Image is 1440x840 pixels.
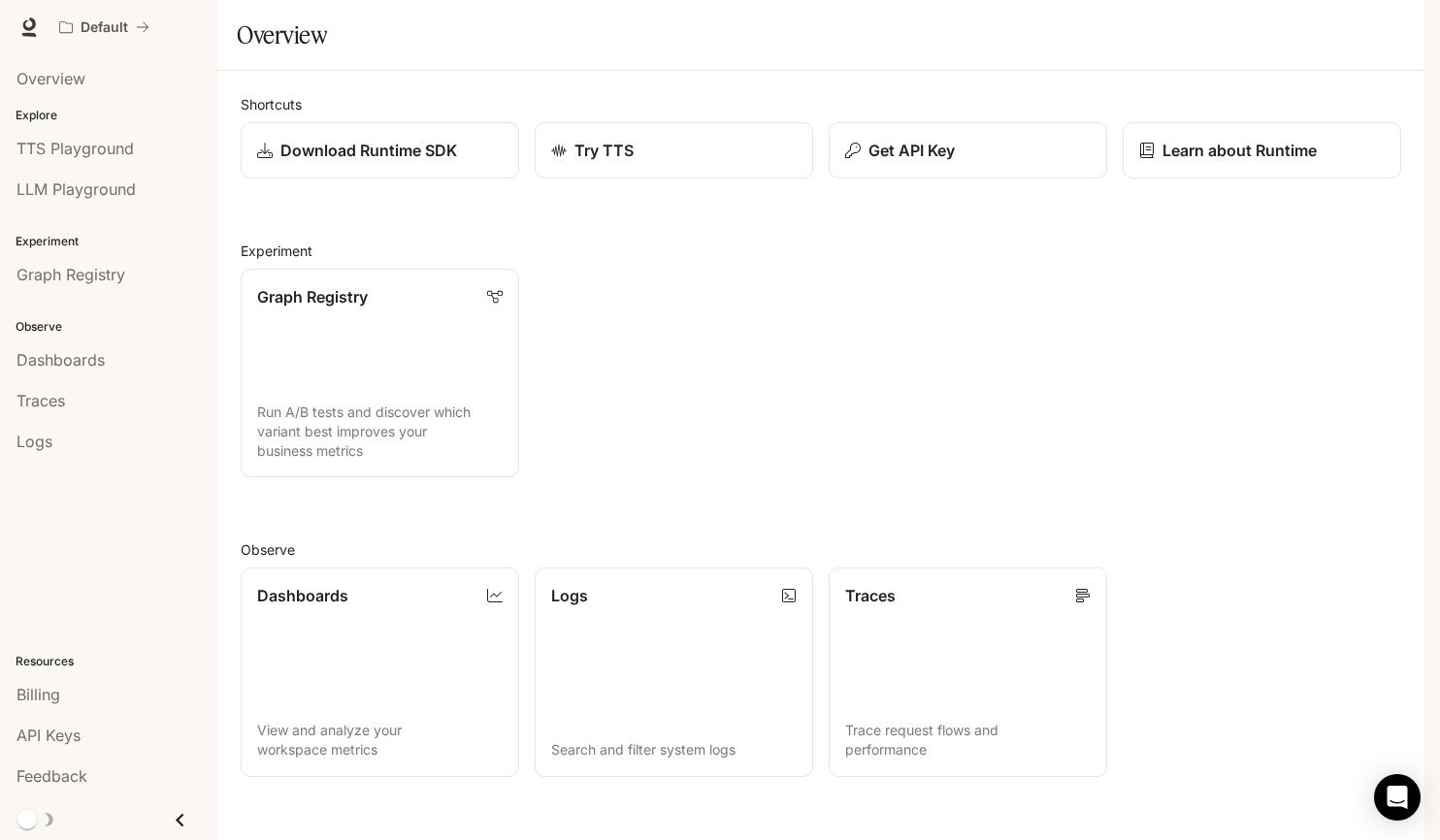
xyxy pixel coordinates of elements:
[868,139,955,162] p: Get API Key
[551,584,588,607] p: Logs
[50,8,158,47] button: All workspaces
[1374,774,1421,821] div: Open Intercom Messenger
[1123,122,1401,178] a: Learn about Runtime
[241,539,1401,560] h2: Observe
[257,721,503,759] p: View and analyze your workspace metrics
[829,567,1107,776] a: TracesTrace request flows and performance
[1162,139,1317,162] p: Learn about Runtime
[241,122,519,178] a: Download Runtime SDK
[845,584,896,607] p: Traces
[81,19,128,36] p: Default
[257,403,503,461] p: Run A/B tests and discover which variant best improves your business metrics
[574,139,634,162] p: Try TTS
[535,122,813,178] a: Try TTS
[257,285,368,308] p: Graph Registry
[241,269,519,477] a: Graph RegistryRun A/B tests and discover which variant best improves your business metrics
[241,94,1401,114] h2: Shortcuts
[829,122,1107,178] button: Get API Key
[241,241,1401,261] h2: Experiment
[535,567,813,776] a: LogsSearch and filter system logs
[845,721,1091,759] p: Trace request flows and performance
[257,584,348,607] p: Dashboards
[237,16,327,54] h1: Overview
[551,740,797,759] p: Search and filter system logs
[280,139,457,162] p: Download Runtime SDK
[241,567,519,776] a: DashboardsView and analyze your workspace metrics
